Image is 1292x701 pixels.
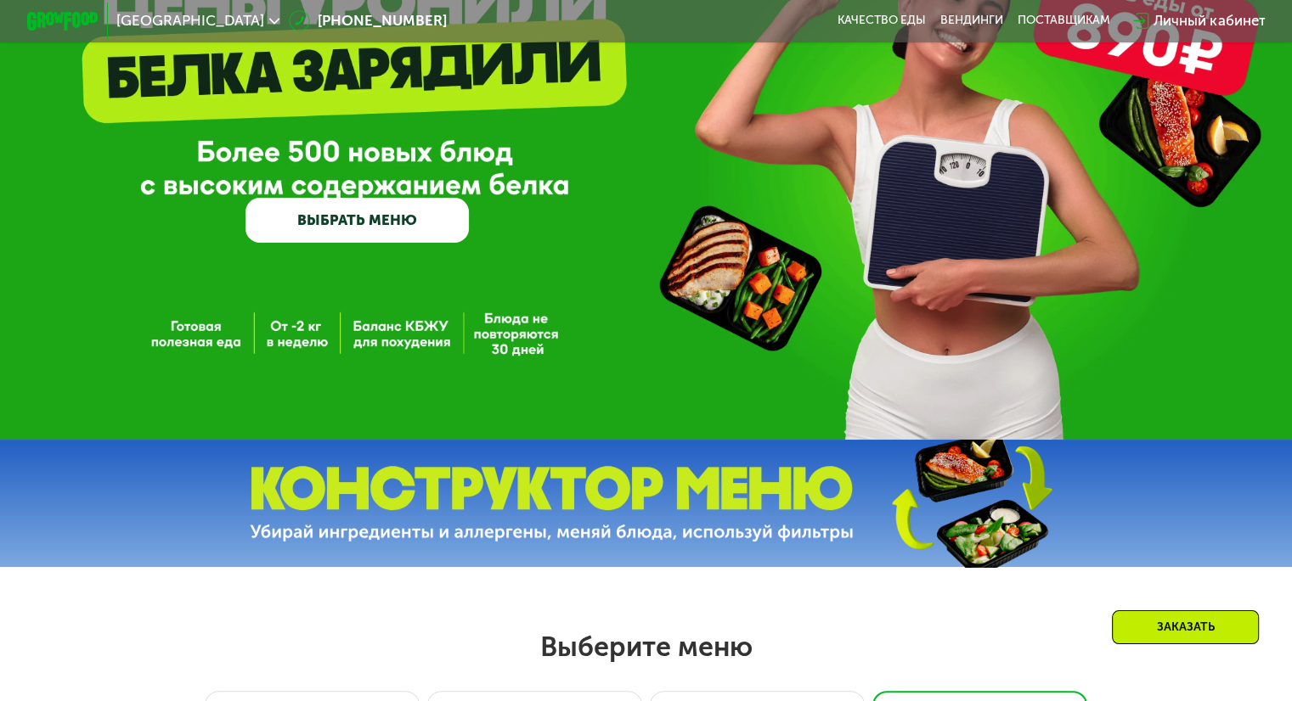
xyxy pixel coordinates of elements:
a: Вендинги [940,14,1003,28]
div: поставщикам [1018,14,1110,28]
div: Заказать [1112,610,1259,644]
div: Личный кабинет [1154,10,1265,31]
a: ВЫБРАТЬ МЕНЮ [245,198,469,243]
a: [PHONE_NUMBER] [289,10,447,31]
a: Качество еды [838,14,926,28]
h2: Выберите меню [58,630,1235,664]
span: [GEOGRAPHIC_DATA] [116,14,264,28]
